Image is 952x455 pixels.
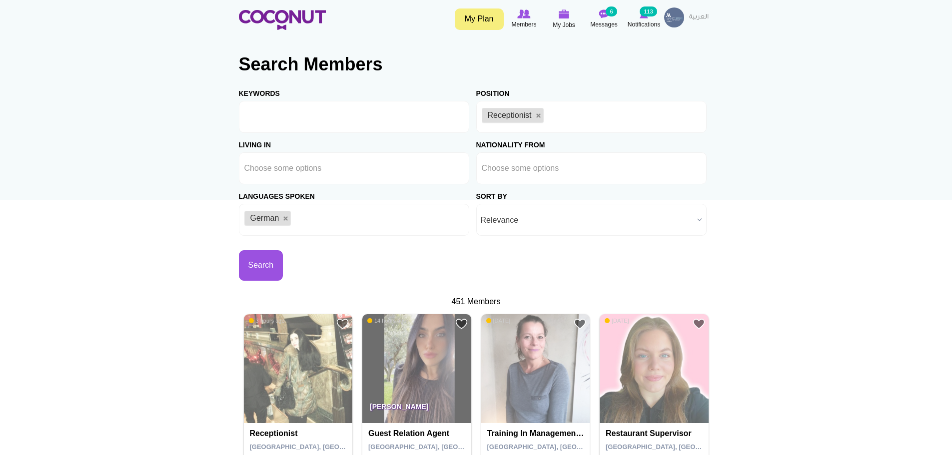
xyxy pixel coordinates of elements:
div: 451 Members [239,296,714,308]
span: Members [511,19,536,29]
span: Relevance [481,204,693,236]
h4: Training in management and cleaning at HBDI ® [DATE]-[DATE] Receptionist/organization/cleaning ma... [487,429,587,438]
a: Browse Members Members [504,7,544,30]
a: Add to Favourites [574,318,586,330]
span: My Jobs [553,20,575,30]
span: Notifications [628,19,660,29]
h4: Restaurant supervisor [606,429,705,438]
span: [GEOGRAPHIC_DATA], [GEOGRAPHIC_DATA] [487,443,630,451]
span: [DATE] [605,317,629,324]
label: Languages Spoken [239,184,315,201]
h4: Receptionist [250,429,349,438]
a: Add to Favourites [455,318,468,330]
span: Messages [590,19,618,29]
label: Position [476,81,510,98]
label: Nationality From [476,133,545,150]
a: Add to Favourites [336,318,349,330]
span: [DATE] [486,317,511,324]
img: My Jobs [559,9,570,18]
a: Notifications Notifications 113 [624,7,664,30]
h4: Guest relation agent [368,429,468,438]
img: Browse Members [517,9,530,18]
img: Messages [599,9,609,18]
span: 14 hours ago [367,317,406,324]
small: 113 [640,6,657,16]
label: Sort by [476,184,507,201]
a: My Plan [455,8,504,30]
button: Search [239,250,283,281]
img: Notifications [640,9,648,18]
span: 3 hours ago [249,317,285,324]
a: My Jobs My Jobs [544,7,584,31]
a: العربية [684,7,714,27]
small: 6 [606,6,617,16]
label: Living in [239,133,271,150]
span: [GEOGRAPHIC_DATA], [GEOGRAPHIC_DATA] [250,443,392,451]
span: Receptionist [488,111,532,119]
span: German [250,214,279,222]
h2: Search Members [239,52,714,76]
label: Keywords [239,81,280,98]
p: [PERSON_NAME] [362,395,471,423]
span: [GEOGRAPHIC_DATA], [GEOGRAPHIC_DATA] [368,443,511,451]
a: Messages Messages 6 [584,7,624,30]
img: Home [239,10,326,30]
a: Add to Favourites [693,318,705,330]
span: [GEOGRAPHIC_DATA], [GEOGRAPHIC_DATA] [606,443,748,451]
